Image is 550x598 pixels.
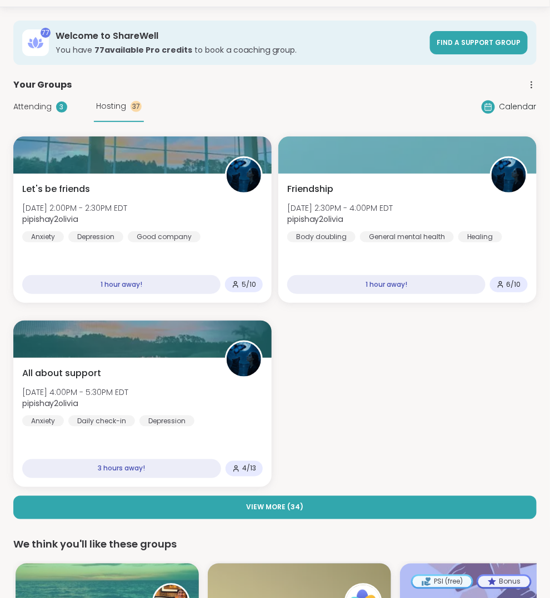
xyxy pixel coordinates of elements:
[22,459,221,478] div: 3 hours away!
[68,231,123,242] div: Depression
[287,183,333,196] span: Friendship
[22,367,101,380] span: All about support
[413,576,472,587] div: PSI (free)
[96,100,126,112] span: Hosting
[22,275,221,294] div: 1 hour away!
[22,415,64,427] div: Anxiety
[13,101,52,113] span: Attending
[227,342,261,377] img: pipishay2olivia
[507,280,521,289] span: 6 / 10
[430,31,528,54] a: Find a support group
[13,537,537,553] div: We think you'll like these groups
[22,183,90,196] span: Let's be friends
[287,231,356,242] div: Body doubling
[13,78,72,92] span: Your Groups
[41,28,51,38] div: 77
[56,30,423,42] h3: Welcome to ShareWell
[56,44,423,55] h3: You have to book a coaching group.
[13,496,537,519] button: View More (34)
[437,38,521,47] span: Find a support group
[22,398,78,409] b: pipishay2olivia
[128,231,201,242] div: Good company
[227,158,261,192] img: pipishay2olivia
[242,464,256,473] span: 4 / 13
[22,387,128,398] span: [DATE] 4:00PM - 5:30PM EDT
[139,415,194,427] div: Depression
[22,202,127,214] span: [DATE] 2:00PM - 2:30PM EDT
[242,280,256,289] span: 5 / 10
[478,576,530,587] div: Bonus
[458,231,502,242] div: Healing
[22,214,78,225] b: pipishay2olivia
[492,158,526,192] img: pipishay2olivia
[22,231,64,242] div: Anxiety
[68,415,135,427] div: Daily check-in
[287,214,343,225] b: pipishay2olivia
[94,44,192,55] b: 77 available Pro credit s
[131,101,142,112] div: 37
[499,101,537,113] span: Calendar
[56,102,67,113] div: 3
[287,202,393,214] span: [DATE] 2:30PM - 4:00PM EDT
[247,503,304,513] span: View More ( 34 )
[360,231,454,242] div: General mental health
[287,275,486,294] div: 1 hour away!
